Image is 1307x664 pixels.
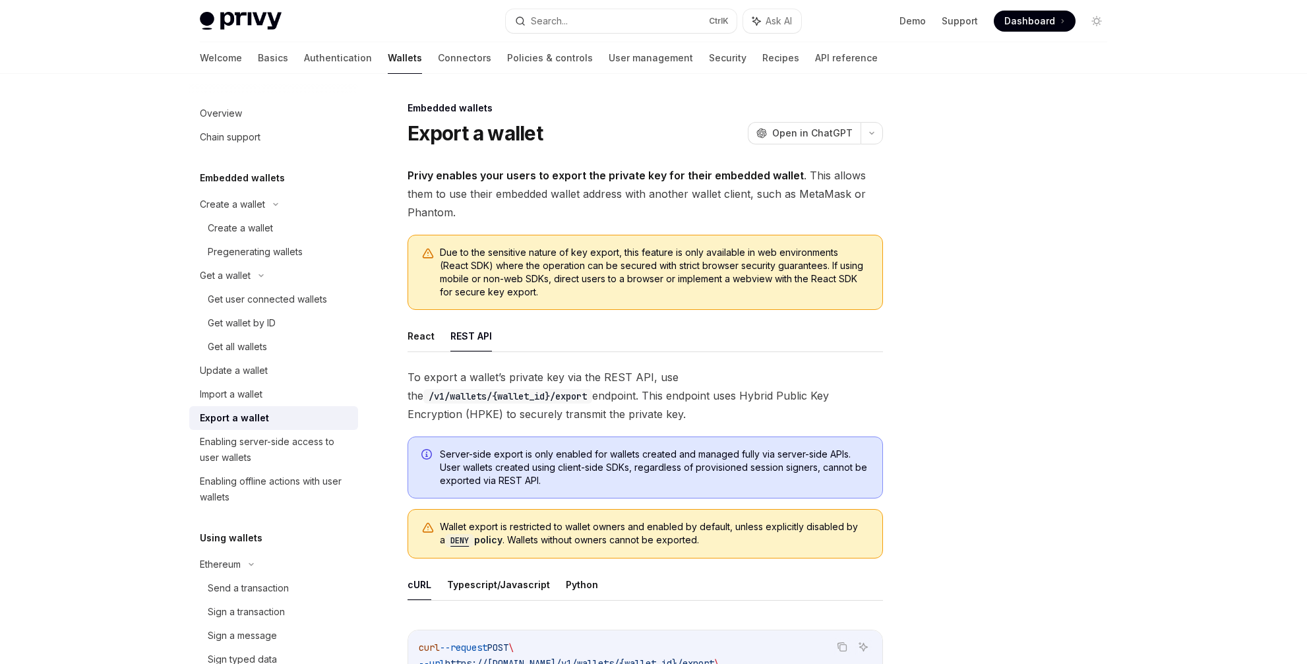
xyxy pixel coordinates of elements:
a: Connectors [438,42,491,74]
code: DENY [445,534,474,547]
button: Copy the contents from the code block [834,638,851,655]
button: Search...CtrlK [506,9,737,33]
a: Get wallet by ID [189,311,358,335]
div: Search... [531,13,568,29]
div: Embedded wallets [408,102,883,115]
img: light logo [200,12,282,30]
div: Update a wallet [200,363,268,378]
span: Ask AI [766,15,792,28]
div: Import a wallet [200,386,262,402]
div: Chain support [200,129,260,145]
div: Get a wallet [200,268,251,284]
button: Ask AI [855,638,872,655]
span: Server-side export is only enabled for wallets created and managed fully via server-side APIs. Us... [440,448,869,487]
code: /v1/wallets/{wallet_id}/export [423,389,592,404]
svg: Info [421,449,435,462]
a: Import a wallet [189,382,358,406]
a: Create a wallet [189,216,358,240]
div: Create a wallet [200,196,265,212]
button: cURL [408,569,431,600]
strong: Privy enables your users to export the private key for their embedded wallet [408,169,804,182]
div: Export a wallet [200,410,269,426]
a: DENYpolicy [445,534,502,545]
svg: Warning [421,247,435,260]
button: React [408,320,435,351]
a: Chain support [189,125,358,149]
a: Update a wallet [189,359,358,382]
a: Enabling server-side access to user wallets [189,430,358,469]
h5: Using wallets [200,530,262,546]
span: \ [508,642,514,653]
div: Enabling offline actions with user wallets [200,473,350,505]
a: API reference [815,42,878,74]
span: --request [440,642,487,653]
a: Get user connected wallets [189,287,358,311]
div: Ethereum [200,557,241,572]
a: Policies & controls [507,42,593,74]
a: Welcome [200,42,242,74]
span: POST [487,642,508,653]
a: Sign a transaction [189,600,358,624]
div: Pregenerating wallets [208,244,303,260]
button: Toggle dark mode [1086,11,1107,32]
h5: Embedded wallets [200,170,285,186]
button: Python [566,569,598,600]
a: Sign a message [189,624,358,648]
span: . This allows them to use their embedded wallet address with another wallet client, such as MetaM... [408,166,883,222]
div: Create a wallet [208,220,273,236]
span: Due to the sensitive nature of key export, this feature is only available in web environments (Re... [440,246,869,299]
a: Export a wallet [189,406,358,430]
a: Wallets [388,42,422,74]
span: curl [419,642,440,653]
a: Dashboard [994,11,1076,32]
div: Get wallet by ID [208,315,276,331]
div: Overview [200,106,242,121]
button: Open in ChatGPT [748,122,861,144]
span: Ctrl K [709,16,729,26]
div: Get all wallets [208,339,267,355]
button: REST API [450,320,492,351]
button: Typescript/Javascript [447,569,550,600]
svg: Warning [421,522,435,535]
a: User management [609,42,693,74]
div: Enabling server-side access to user wallets [200,434,350,466]
a: Pregenerating wallets [189,240,358,264]
div: Get user connected wallets [208,291,327,307]
a: Overview [189,102,358,125]
a: Demo [899,15,926,28]
a: Send a transaction [189,576,358,600]
div: Send a transaction [208,580,289,596]
span: Open in ChatGPT [772,127,853,140]
a: Enabling offline actions with user wallets [189,469,358,509]
h1: Export a wallet [408,121,543,145]
a: Basics [258,42,288,74]
a: Authentication [304,42,372,74]
div: Sign a transaction [208,604,285,620]
a: Security [709,42,746,74]
span: Dashboard [1004,15,1055,28]
a: Get all wallets [189,335,358,359]
button: Ask AI [743,9,801,33]
a: Support [942,15,978,28]
div: Sign a message [208,628,277,644]
span: Wallet export is restricted to wallet owners and enabled by default, unless explicitly disabled b... [440,520,869,547]
a: Recipes [762,42,799,74]
span: To export a wallet’s private key via the REST API, use the endpoint. This endpoint uses Hybrid Pu... [408,368,883,423]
